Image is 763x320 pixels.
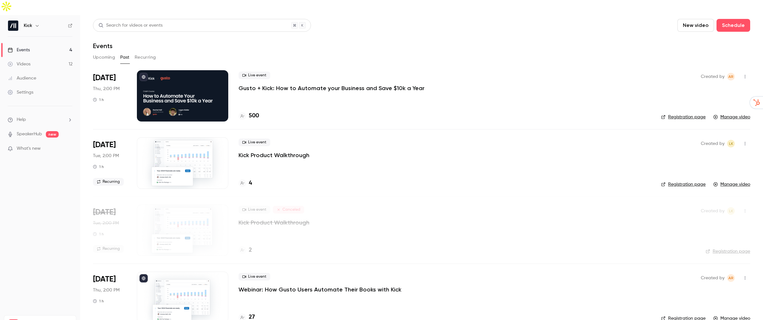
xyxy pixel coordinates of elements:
[65,146,72,152] iframe: Noticeable Trigger
[93,220,119,226] span: Tue, 2:00 PM
[8,116,72,123] li: help-dropdown-opener
[701,207,725,215] span: Created by
[713,181,750,188] a: Manage video
[93,178,124,186] span: Recurring
[727,73,735,80] span: Andrew Roth
[717,19,750,32] button: Schedule
[701,274,725,282] span: Created by
[93,137,127,189] div: Sep 23 Tue, 11:00 AM (America/Los Angeles)
[661,181,706,188] a: Registration page
[8,89,33,96] div: Settings
[239,246,252,255] a: 2
[239,112,259,120] a: 500
[239,219,309,226] a: Kick Product Walkthrough
[661,114,706,120] a: Registration page
[93,73,116,83] span: [DATE]
[239,273,270,281] span: Live event
[729,140,733,147] span: LK
[93,299,104,304] div: 1 h
[93,42,113,50] h1: Events
[8,61,30,67] div: Videos
[17,116,26,123] span: Help
[677,19,714,32] button: New video
[728,73,734,80] span: AR
[249,112,259,120] h4: 500
[120,52,130,63] button: Past
[727,274,735,282] span: Andrew Roth
[93,52,115,63] button: Upcoming
[17,145,41,152] span: What's new
[135,52,156,63] button: Recurring
[98,22,163,29] div: Search for videos or events
[8,75,36,81] div: Audience
[93,207,116,217] span: [DATE]
[249,246,252,255] h4: 2
[728,274,734,282] span: AR
[701,140,725,147] span: Created by
[249,179,252,188] h4: 4
[93,232,104,237] div: 1 h
[93,70,127,122] div: Sep 25 Thu, 11:00 AM (America/Vancouver)
[239,72,270,79] span: Live event
[239,179,252,188] a: 4
[727,140,735,147] span: Logan Kieller
[701,73,725,80] span: Created by
[93,97,104,102] div: 1 h
[93,153,119,159] span: Tue, 2:00 PM
[239,139,270,146] span: Live event
[727,207,735,215] span: Logan Kieller
[93,140,116,150] span: [DATE]
[93,164,104,169] div: 1 h
[93,86,120,92] span: Thu, 2:00 PM
[24,22,32,29] h6: Kick
[239,286,401,293] a: Webinar: How Gusto Users Automate Their Books with Kick
[17,131,42,138] a: SpeakerHub
[239,151,309,159] a: Kick Product Walkthrough
[93,274,116,284] span: [DATE]
[8,21,18,31] img: Kick
[8,47,30,53] div: Events
[93,245,124,253] span: Recurring
[706,248,750,255] a: Registration page
[239,84,424,92] a: Gusto + Kick: How to Automate your Business and Save $10k a Year
[46,131,59,138] span: new
[239,206,270,214] span: Live event
[713,114,750,120] a: Manage video
[93,287,120,293] span: Thu, 2:00 PM
[273,206,304,214] span: Canceled
[729,207,733,215] span: LK
[93,205,127,256] div: Sep 9 Tue, 11:00 AM (America/Los Angeles)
